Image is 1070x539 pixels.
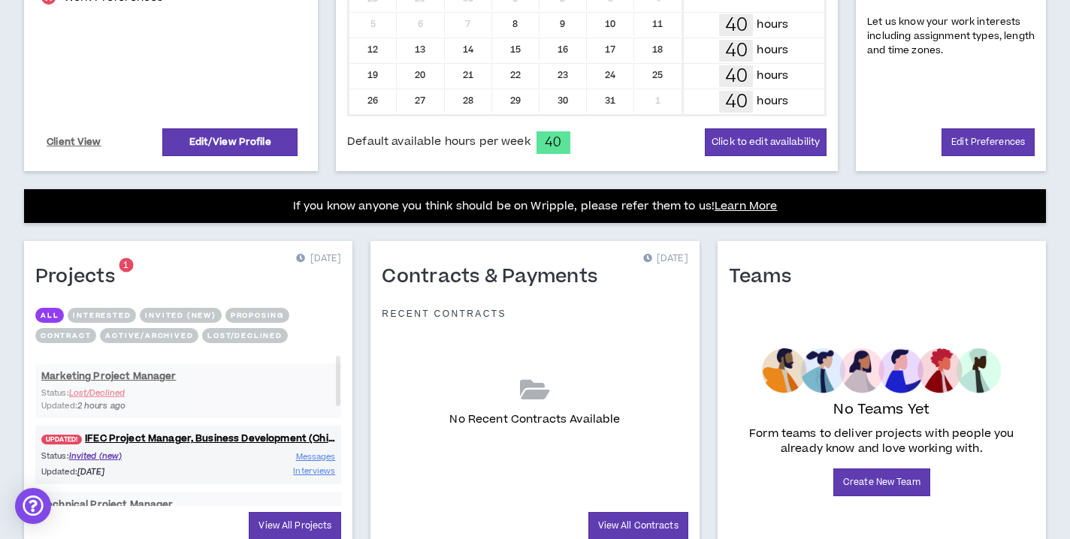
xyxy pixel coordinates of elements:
p: hours [757,42,788,59]
i: [DATE] [77,466,105,477]
sup: 1 [119,258,133,273]
button: Proposing [225,308,289,323]
a: UPDATED!IFEC Project Manager, Business Development (Chief of Staff) [35,432,341,446]
button: Interested [68,308,136,323]
p: [DATE] [643,251,688,266]
a: Edit Preferences [942,128,1035,156]
span: UPDATED! [41,435,82,444]
span: 1 [123,259,128,272]
p: hours [757,93,788,110]
span: Invited (new) [69,450,122,462]
a: Messages [296,450,336,464]
p: [DATE] [296,251,341,266]
a: Create New Team [833,468,930,496]
span: Messages [296,451,336,462]
img: empty [762,348,1002,393]
button: Lost/Declined [202,328,287,343]
button: All [35,308,64,323]
span: Interviews [293,465,335,477]
h1: Projects [35,265,126,289]
button: Contract [35,328,96,343]
button: Click to edit availability [705,128,827,156]
p: Form teams to deliver projects with people you already know and love working with. [735,426,1029,456]
a: Learn More [715,198,777,214]
h1: Teams [729,265,802,289]
p: No Teams Yet [833,399,929,420]
p: Status: [41,450,189,462]
button: Invited (new) [140,308,221,323]
span: Default available hours per week [347,134,530,150]
div: Open Intercom Messenger [15,488,51,524]
h1: Contracts & Payments [382,265,609,289]
a: Interviews [293,464,335,478]
a: Edit/View Profile [162,128,298,156]
p: Updated: [41,465,189,478]
p: Let us know your work interests including assignment types, length and time zones. [867,15,1035,59]
a: Client View [44,129,104,155]
p: No Recent Contracts Available [449,411,620,428]
p: hours [757,17,788,33]
p: Recent Contracts [382,308,506,320]
p: hours [757,68,788,84]
button: Active/Archived [100,328,198,343]
p: If you know anyone you think should be on Wripple, please refer them to us! [293,197,778,215]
